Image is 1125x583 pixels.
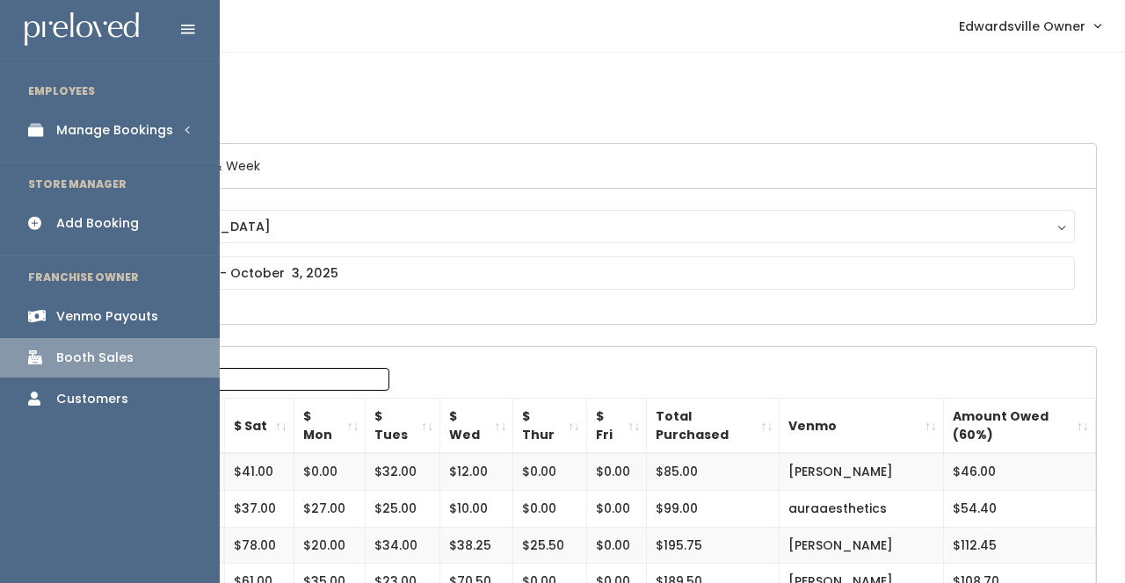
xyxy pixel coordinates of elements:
[101,368,389,391] label: Search:
[647,453,780,490] td: $85.00
[90,74,1097,122] h4: Booth Sales
[225,490,294,527] td: $37.00
[586,399,646,454] th: $ Fri: activate to sort column ascending
[586,490,646,527] td: $0.00
[165,368,389,391] input: Search:
[366,527,440,564] td: $34.00
[25,12,139,47] img: preloved logo
[56,214,139,233] div: Add Booking
[586,453,646,490] td: $0.00
[513,490,586,527] td: $0.00
[366,453,440,490] td: $32.00
[440,399,513,454] th: $ Wed: activate to sort column ascending
[440,490,513,527] td: $10.00
[225,399,294,454] th: $ Sat: activate to sort column ascending
[225,527,294,564] td: $78.00
[294,453,366,490] td: $0.00
[959,17,1085,36] span: Edwardsville Owner
[943,490,1095,527] td: $54.40
[294,490,366,527] td: $27.00
[943,399,1095,454] th: Amount Owed (60%): activate to sort column ascending
[586,527,646,564] td: $0.00
[943,527,1095,564] td: $112.45
[647,490,780,527] td: $99.00
[780,453,944,490] td: [PERSON_NAME]
[943,453,1095,490] td: $46.00
[225,453,294,490] td: $41.00
[780,399,944,454] th: Venmo: activate to sort column ascending
[56,349,134,367] div: Booth Sales
[440,453,513,490] td: $12.00
[941,7,1118,45] a: Edwardsville Owner
[780,527,944,564] td: [PERSON_NAME]
[128,217,1058,236] div: [GEOGRAPHIC_DATA]
[56,307,158,326] div: Venmo Payouts
[56,390,128,408] div: Customers
[780,490,944,527] td: auraaesthetics
[366,399,440,454] th: $ Tues: activate to sort column ascending
[513,399,586,454] th: $ Thur: activate to sort column ascending
[56,121,173,140] div: Manage Bookings
[112,256,1075,290] input: September 27 - October 3, 2025
[294,399,366,454] th: $ Mon: activate to sort column ascending
[647,399,780,454] th: Total Purchased: activate to sort column ascending
[513,527,586,564] td: $25.50
[91,144,1096,189] h6: Select Location & Week
[513,453,586,490] td: $0.00
[112,210,1075,243] button: [GEOGRAPHIC_DATA]
[366,490,440,527] td: $25.00
[294,527,366,564] td: $20.00
[647,527,780,564] td: $195.75
[440,527,513,564] td: $38.25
